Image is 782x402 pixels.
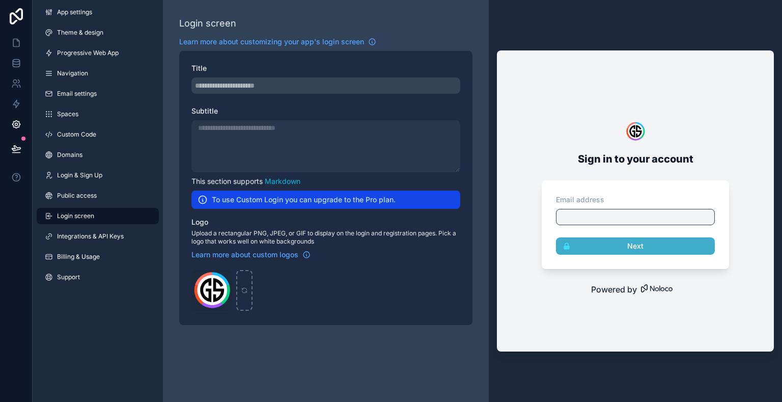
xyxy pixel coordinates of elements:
button: Next [556,237,715,255]
span: Login screen [57,212,94,220]
span: Logo [191,218,208,226]
h2: To use Custom Login you can upgrade to the Pro plan. [212,195,396,205]
label: Email address [556,195,604,205]
span: Spaces [57,110,78,118]
span: Integrations & API Keys [57,232,124,240]
a: Powered by [497,283,774,296]
span: Custom Code [57,130,96,139]
a: Learn more about custom logos [191,250,311,260]
h2: Sign in to your account [538,150,733,168]
span: Navigation [57,69,88,77]
img: logo [625,121,646,142]
a: Custom Code [37,126,159,143]
span: Public access [57,192,97,200]
span: Progressive Web App [57,49,119,57]
a: Domains [37,147,159,163]
a: Markdown [265,177,300,185]
a: Navigation [37,65,159,82]
a: Learn more about customizing your app's login screen [179,37,376,47]
span: Learn more about custom logos [191,250,298,260]
span: Title [191,64,207,72]
span: Domains [57,151,82,159]
span: Theme & design [57,29,103,37]
a: Login screen [37,208,159,224]
span: Subtitle [191,106,218,115]
div: Login screen [179,16,236,31]
a: Login & Sign Up [37,167,159,183]
a: Public access [37,187,159,204]
a: Spaces [37,106,159,122]
span: Login & Sign Up [57,171,102,179]
span: App settings [57,8,92,16]
a: Theme & design [37,24,159,41]
span: Billing & Usage [57,253,100,261]
span: Email settings [57,90,97,98]
span: This section supports [191,177,263,185]
span: Powered by [591,283,637,296]
a: Progressive Web App [37,45,159,61]
span: Upload a rectangular PNG, JPEG, or GIF to display on the login and registration pages. Pick a log... [191,229,460,246]
a: Billing & Usage [37,249,159,265]
a: Email settings [37,86,159,102]
span: Learn more about customizing your app's login screen [179,37,364,47]
a: App settings [37,4,159,20]
a: Support [37,269,159,285]
span: Support [57,273,80,281]
a: Integrations & API Keys [37,228,159,245]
